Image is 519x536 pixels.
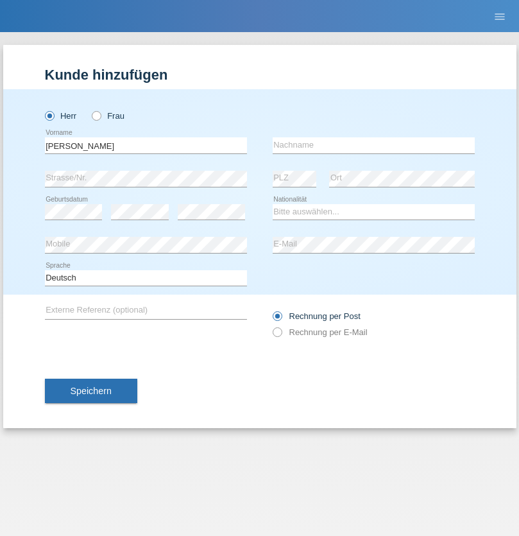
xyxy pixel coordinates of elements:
[273,327,281,343] input: Rechnung per E-Mail
[45,111,53,119] input: Herr
[273,327,368,337] label: Rechnung per E-Mail
[45,67,475,83] h1: Kunde hinzufügen
[487,12,513,20] a: menu
[273,311,281,327] input: Rechnung per Post
[493,10,506,23] i: menu
[92,111,124,121] label: Frau
[92,111,100,119] input: Frau
[45,379,137,403] button: Speichern
[45,111,77,121] label: Herr
[273,311,361,321] label: Rechnung per Post
[71,386,112,396] span: Speichern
